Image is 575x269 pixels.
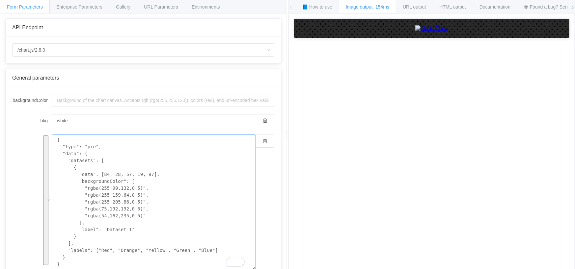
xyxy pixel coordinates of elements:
[12,43,274,57] input: Select
[302,4,332,10] span: 📘 How to use
[415,25,448,31] img: Static Chart
[144,4,178,10] span: URL Parameters
[12,134,52,148] label: c
[403,4,426,10] span: URL output
[116,4,130,10] span: Gallery
[192,4,220,10] span: Environments
[52,94,274,107] input: Background of the chart canvas. Accepts rgb (rgb(255,255,120)), colors (red), and url-encoded hex...
[7,4,43,10] span: Form Parameters
[12,75,59,81] span: General parameters
[301,25,563,31] a: Static Chart
[12,94,52,107] label: backgroundColor
[346,4,389,10] span: Image output
[440,4,466,10] span: HTML output
[12,25,43,30] span: API Endpoint
[479,4,510,10] span: Documentation
[52,114,256,127] input: Background of the chart canvas. Accepts rgb (rgb(255,255,120)), colors (red), and url-encoded hex...
[56,4,102,10] span: Enterprise Parameters
[12,114,52,127] label: bkg
[373,4,390,10] span: - 154ms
